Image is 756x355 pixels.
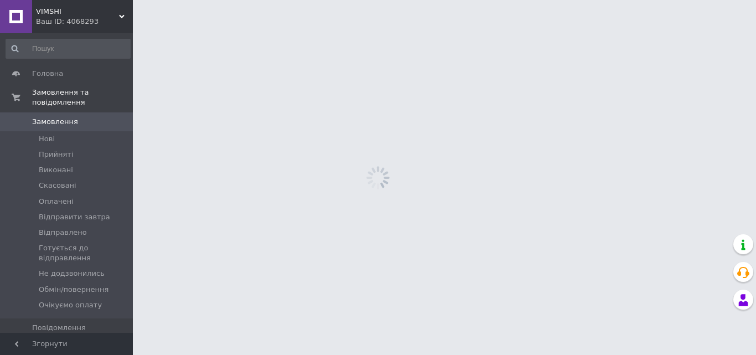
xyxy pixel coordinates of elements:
span: Замовлення [32,117,78,127]
div: Ваш ID: 4068293 [36,17,133,27]
span: Оплачені [39,197,74,207]
span: Головна [32,69,63,79]
span: Очікуємо оплату [39,300,102,310]
span: Обмін/повернення [39,285,108,295]
span: Скасовані [39,181,76,191]
span: Нові [39,134,55,144]
span: Готується до відправлення [39,243,130,263]
span: Виконані [39,165,73,175]
span: Відправлено [39,228,87,238]
span: Не додзвонились [39,269,105,279]
span: Замовлення та повідомлення [32,88,133,107]
span: VIMSHI [36,7,119,17]
span: Відправити завтра [39,212,110,222]
input: Пошук [6,39,131,59]
span: Прийняті [39,150,73,160]
span: Повідомлення [32,323,86,333]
